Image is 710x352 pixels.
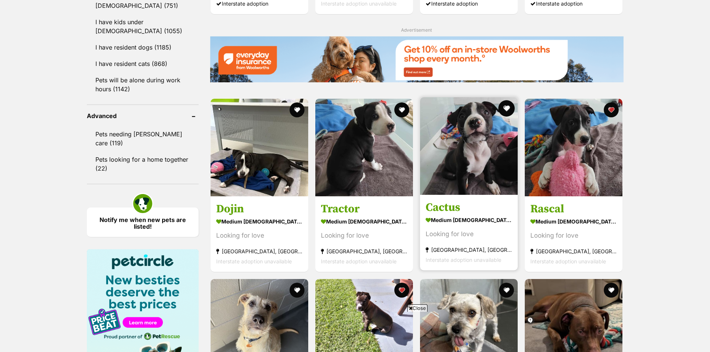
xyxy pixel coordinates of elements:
img: Rascal - Staffordshire Bull Terrier Dog [525,99,622,196]
strong: [GEOGRAPHIC_DATA], [GEOGRAPHIC_DATA] [216,246,303,256]
a: Pets needing [PERSON_NAME] care (119) [87,126,199,151]
strong: medium [DEMOGRAPHIC_DATA] Dog [530,216,617,227]
a: I have resident cats (868) [87,56,199,72]
button: favourite [604,102,619,117]
a: Rascal medium [DEMOGRAPHIC_DATA] Dog Looking for love [GEOGRAPHIC_DATA], [GEOGRAPHIC_DATA] Inters... [525,196,622,272]
header: Advanced [87,112,199,119]
a: Pets will be alone during work hours (1142) [87,72,199,97]
span: Interstate adoption unavailable [216,258,292,264]
button: favourite [290,283,304,298]
button: favourite [290,102,304,117]
span: Interstate adoption unavailable [426,257,501,263]
div: Looking for love [216,231,303,241]
a: I have resident dogs (1185) [87,39,199,55]
button: favourite [394,102,409,117]
button: favourite [498,100,515,117]
h3: Rascal [530,202,617,216]
div: Looking for love [426,229,512,239]
a: I have kids under [DEMOGRAPHIC_DATA] (1055) [87,14,199,39]
span: Interstate adoption unavailable [530,258,606,264]
div: Looking for love [530,231,617,241]
h3: Cactus [426,200,512,215]
img: Cactus - Staffordshire Bull Terrier Dog [420,97,518,195]
img: info.svg [527,317,534,324]
a: Pets looking for a home together (22) [87,152,199,176]
strong: [GEOGRAPHIC_DATA], [GEOGRAPHIC_DATA] [530,246,617,256]
h3: Dojin [216,202,303,216]
span: Interstate adoption unavailable [321,258,397,264]
img: Dojin - American Staffordshire Terrier Dog [211,99,308,196]
button: favourite [604,283,619,298]
span: Advertisement [401,27,432,33]
a: Everyday Insurance promotional banner [210,36,624,83]
img: Tractor - Staffordshire Bull Terrier Dog [315,99,413,196]
a: Dojin medium [DEMOGRAPHIC_DATA] Dog Looking for love [GEOGRAPHIC_DATA], [GEOGRAPHIC_DATA] Interst... [211,196,308,272]
strong: medium [DEMOGRAPHIC_DATA] Dog [216,216,303,227]
span: Close [407,304,427,312]
strong: [GEOGRAPHIC_DATA], [GEOGRAPHIC_DATA] [426,245,512,255]
strong: [GEOGRAPHIC_DATA], [GEOGRAPHIC_DATA] [321,246,407,256]
strong: medium [DEMOGRAPHIC_DATA] Dog [426,215,512,225]
a: Notify me when new pets are listed! [87,207,199,237]
button: favourite [499,283,514,298]
div: Looking for love [321,231,407,241]
a: Tractor medium [DEMOGRAPHIC_DATA] Dog Looking for love [GEOGRAPHIC_DATA], [GEOGRAPHIC_DATA] Inter... [315,196,413,272]
a: Cactus medium [DEMOGRAPHIC_DATA] Dog Looking for love [GEOGRAPHIC_DATA], [GEOGRAPHIC_DATA] Inters... [420,195,518,270]
button: favourite [394,283,409,298]
h3: Tractor [321,202,407,216]
img: Everyday Insurance promotional banner [210,36,624,82]
strong: medium [DEMOGRAPHIC_DATA] Dog [321,216,407,227]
